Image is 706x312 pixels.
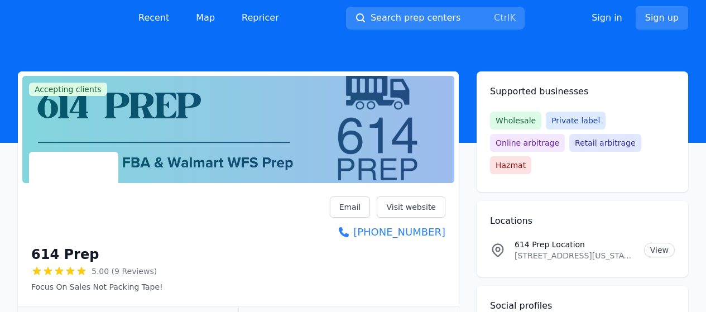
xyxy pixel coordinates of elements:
[129,7,178,29] a: Recent
[490,156,531,174] span: Hazmat
[92,266,157,277] span: 5.00 (9 Reviews)
[490,112,541,129] span: Wholesale
[515,239,635,250] p: 614 Prep Location
[490,85,675,98] h2: Supported businesses
[31,154,116,239] img: 614 Prep
[18,10,107,26] img: PrepCenter
[371,11,460,25] span: Search prep centers
[330,196,371,218] a: Email
[346,7,525,30] button: Search prep centersCtrlK
[233,7,288,29] a: Repricer
[515,250,635,261] p: [STREET_ADDRESS][US_STATE]
[377,196,445,218] a: Visit website
[546,112,606,129] span: Private label
[644,243,675,257] a: View
[636,6,688,30] a: Sign up
[510,12,516,23] kbd: K
[592,11,622,25] a: Sign in
[330,224,445,240] a: [PHONE_NUMBER]
[31,246,99,263] h1: 614 Prep
[31,281,163,292] p: Focus On Sales Not Packing Tape!
[29,83,107,96] span: Accepting clients
[569,134,641,152] span: Retail arbitrage
[187,7,224,29] a: Map
[494,12,510,23] kbd: Ctrl
[490,214,675,228] h2: Locations
[490,134,565,152] span: Online arbitrage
